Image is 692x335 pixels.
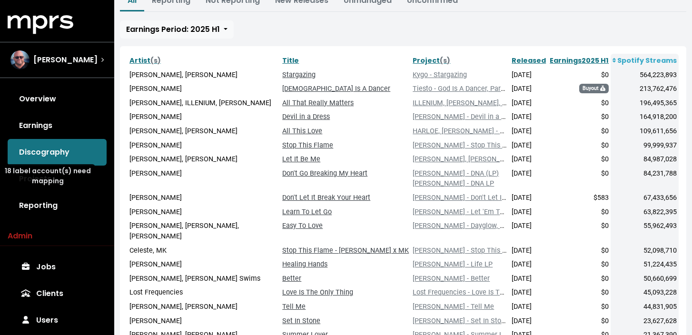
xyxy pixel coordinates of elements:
[550,193,609,203] div: $583
[413,303,494,311] a: [PERSON_NAME] - Tell Me
[128,244,280,258] td: Celeste, MK
[413,85,517,93] a: Tiesto - God Is A Dancer, Paradise
[510,191,548,205] td: [DATE]
[579,84,609,93] span: Buyout
[413,179,494,187] a: [PERSON_NAME] - DNA LP
[510,167,548,191] td: [DATE]
[128,191,280,205] td: [PERSON_NAME]
[282,127,322,135] a: All This Love
[611,205,679,219] td: 63,822,395
[282,85,390,93] a: [DEMOGRAPHIC_DATA] Is A Dancer
[8,254,107,280] a: Jobs
[413,246,522,255] a: [PERSON_NAME] - Stop This Flame
[550,70,609,80] div: $0
[611,286,679,300] td: 45,093,228
[611,272,679,286] td: 50,660,699
[128,110,280,124] td: [PERSON_NAME]
[128,272,280,286] td: [PERSON_NAME], [PERSON_NAME] Swims
[611,124,679,138] td: 109,611,656
[282,317,320,325] a: Set In Stone
[8,307,107,334] a: Users
[126,24,220,35] span: Earnings Period: 2025 H1
[550,154,609,165] div: $0
[8,280,107,307] a: Clients
[611,219,679,243] td: 55,962,493
[282,113,330,121] a: Devil in a Dress
[611,167,679,191] td: 84,231,788
[413,317,509,325] a: [PERSON_NAME] - Set In Stone
[550,302,609,312] div: $0
[282,288,353,296] a: Love Is The Only Thing
[510,205,548,219] td: [DATE]
[282,260,327,268] a: Healing Hands
[129,56,161,65] a: Artist(s)
[510,110,548,124] td: [DATE]
[413,113,518,121] a: [PERSON_NAME] - Devil in a Dress
[512,56,546,65] a: Released
[611,138,679,153] td: 99,999,937
[128,167,280,191] td: [PERSON_NAME]
[413,56,450,65] a: Project(s)
[440,56,450,65] span: (s)
[550,98,609,108] div: $0
[282,155,320,163] a: Let It Be Me
[550,126,609,137] div: $0
[550,246,609,256] div: $0
[413,260,493,268] a: [PERSON_NAME] - Life LP
[8,86,107,112] a: Overview
[510,124,548,138] td: [DATE]
[282,56,299,65] a: Title
[128,219,280,243] td: [PERSON_NAME], [PERSON_NAME], [PERSON_NAME]
[128,96,280,110] td: [PERSON_NAME], ILLENIUM, [PERSON_NAME]
[128,138,280,153] td: [PERSON_NAME]
[510,219,548,243] td: [DATE]
[282,222,323,230] a: Easy To Love
[611,82,679,96] td: 213,762,476
[550,140,609,151] div: $0
[550,168,609,179] div: $0
[510,138,548,153] td: [DATE]
[413,222,575,230] a: [PERSON_NAME] - Dayglow, Easy to Love, Feel Again
[550,207,609,217] div: $0
[611,257,679,272] td: 51,224,435
[510,272,548,286] td: [DATE]
[510,68,548,82] td: [DATE]
[413,141,522,149] a: [PERSON_NAME] - Stop This Flame
[282,246,409,255] a: Stop This Flame - [PERSON_NAME] x MK
[8,112,107,139] a: Earnings
[510,244,548,258] td: [DATE]
[282,208,332,216] a: Learn To Let Go
[611,152,679,167] td: 84,987,028
[510,257,548,272] td: [DATE]
[10,50,30,69] img: The selected account / producer
[510,286,548,300] td: [DATE]
[128,68,280,82] td: [PERSON_NAME], [PERSON_NAME]
[282,169,367,177] a: Don't Go Breaking My Heart
[128,314,280,328] td: [PERSON_NAME]
[413,155,564,163] a: [PERSON_NAME], [PERSON_NAME] - Let It Be Me
[550,287,609,298] div: $0
[510,314,548,328] td: [DATE]
[611,300,679,314] td: 44,831,905
[611,96,679,110] td: 196,495,365
[282,275,301,283] a: Better
[413,127,540,135] a: HARLOE, [PERSON_NAME] - All This Love
[510,300,548,314] td: [DATE]
[611,191,679,205] td: 67,433,656
[128,286,280,300] td: Lost Frequencies
[128,82,280,96] td: [PERSON_NAME]
[413,194,559,202] a: [PERSON_NAME] - Don't Let It Break Your Heart
[33,54,98,66] span: [PERSON_NAME]
[510,82,548,96] td: [DATE]
[550,56,609,65] a: Earnings2025 H1
[611,68,679,82] td: 564,223,893
[413,288,543,296] a: Lost Frequencies - Love Is The Only Thing
[550,112,609,122] div: $0
[413,99,632,107] a: ILLENIUM, [PERSON_NAME], [PERSON_NAME] - All That Really Matters
[128,205,280,219] td: [PERSON_NAME]
[128,257,280,272] td: [PERSON_NAME]
[413,169,499,177] a: [PERSON_NAME] - DNA (LP)
[611,54,679,68] th: Spotify Streams
[150,56,161,65] span: (s)
[8,192,107,219] a: Reporting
